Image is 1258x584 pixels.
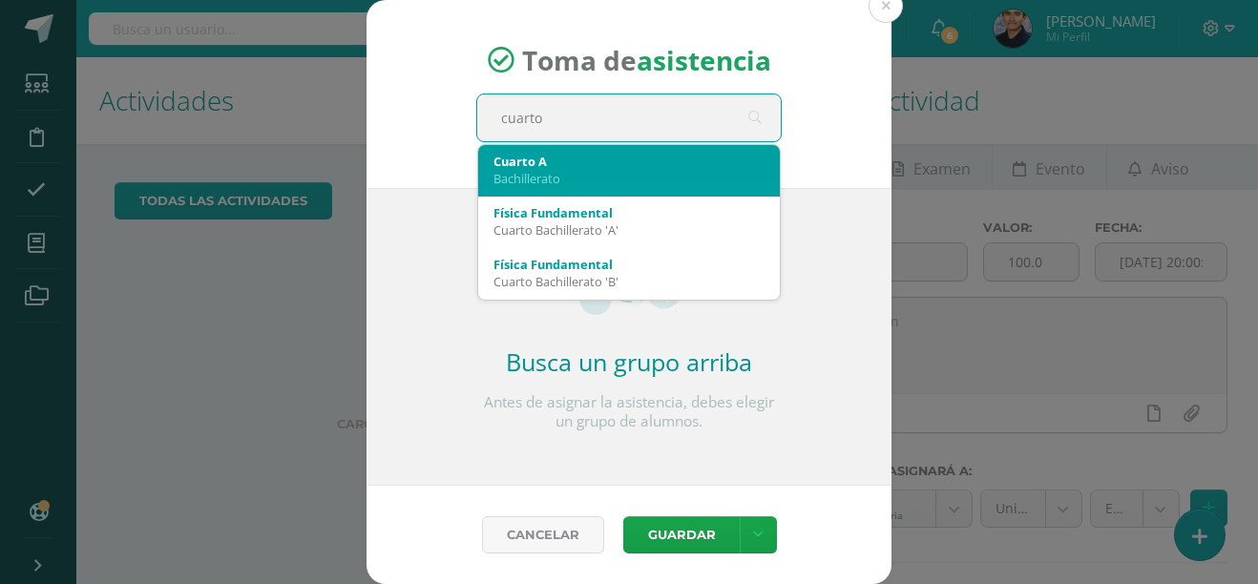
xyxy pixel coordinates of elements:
span: Toma de [522,42,771,78]
input: Busca un grado o sección aquí... [477,94,781,141]
button: Guardar [623,516,740,553]
div: Física Fundamental [493,204,765,221]
a: Cancelar [482,516,604,553]
div: Cuarto A [493,153,765,170]
div: Cuarto Bachillerato 'A' [493,221,765,239]
div: Bachillerato [493,170,765,187]
strong: asistencia [637,42,771,78]
div: Física Fundamental [493,256,765,273]
p: Antes de asignar la asistencia, debes elegir un grupo de alumnos. [476,393,782,431]
h2: Busca un grupo arriba [476,345,782,378]
div: Cuarto Bachillerato 'B' [493,273,765,290]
